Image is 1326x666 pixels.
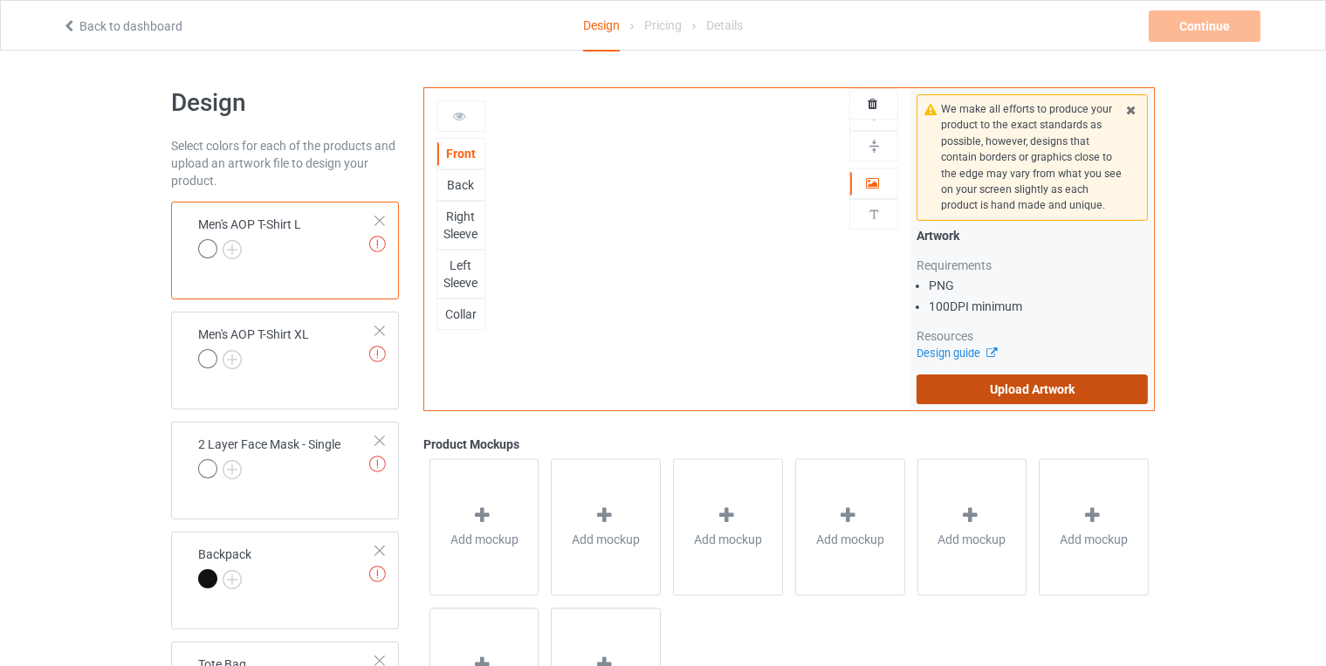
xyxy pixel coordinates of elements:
[450,532,519,549] span: Add mockup
[917,459,1027,596] div: Add mockup
[938,532,1006,549] span: Add mockup
[583,1,620,51] div: Design
[171,532,399,629] div: Backpack
[429,459,539,596] div: Add mockup
[437,257,484,292] div: Left Sleeve
[369,346,386,362] img: exclamation icon
[223,570,242,589] img: svg+xml;base64,PD94bWwgdmVyc2lvbj0iMS4wIiBlbmNvZGluZz0iVVRGLTgiPz4KPHN2ZyB3aWR0aD0iMjJweCIgaGVpZ2...
[171,422,399,519] div: 2 Layer Face Mask - Single
[706,1,743,50] div: Details
[437,208,484,243] div: Right Sleeve
[223,240,242,259] img: svg+xml;base64,PD94bWwgdmVyc2lvbj0iMS4wIiBlbmNvZGluZz0iVVRGLTgiPz4KPHN2ZyB3aWR0aD0iMjJweCIgaGVpZ2...
[223,460,242,479] img: svg+xml;base64,PD94bWwgdmVyc2lvbj0iMS4wIiBlbmNvZGluZz0iVVRGLTgiPz4KPHN2ZyB3aWR0aD0iMjJweCIgaGVpZ2...
[198,216,301,257] div: Men's AOP T-Shirt L
[171,202,399,299] div: Men's AOP T-Shirt L
[171,312,399,409] div: Men's AOP T-Shirt XL
[866,138,883,154] img: svg%3E%0A
[223,350,242,369] img: svg+xml;base64,PD94bWwgdmVyc2lvbj0iMS4wIiBlbmNvZGluZz0iVVRGLTgiPz4KPHN2ZyB3aWR0aD0iMjJweCIgaGVpZ2...
[423,436,1155,453] div: Product Mockups
[198,546,251,587] div: Backpack
[171,87,399,119] h1: Design
[917,374,1148,404] label: Upload Artwork
[644,1,682,50] div: Pricing
[1039,459,1149,596] div: Add mockup
[171,137,399,189] div: Select colors for each of the products and upload an artwork file to design your product.
[1060,532,1128,549] span: Add mockup
[917,227,1148,244] div: Artwork
[198,436,340,477] div: 2 Layer Face Mask - Single
[437,145,484,162] div: Front
[816,532,884,549] span: Add mockup
[551,459,661,596] div: Add mockup
[929,277,1148,294] li: PNG
[673,459,783,596] div: Add mockup
[795,459,905,596] div: Add mockup
[917,257,1148,274] div: Requirements
[917,327,1148,345] div: Resources
[929,298,1148,315] li: 100 DPI minimum
[917,347,996,360] a: Design guide
[572,532,640,549] span: Add mockup
[369,456,386,472] img: exclamation icon
[437,306,484,323] div: Collar
[694,532,762,549] span: Add mockup
[369,236,386,252] img: exclamation icon
[369,566,386,582] img: exclamation icon
[437,176,484,194] div: Back
[198,326,309,367] div: Men's AOP T-Shirt XL
[62,19,182,33] a: Back to dashboard
[866,206,883,223] img: svg%3E%0A
[941,101,1123,214] div: We make all efforts to produce your product to the exact standards as possible, however, designs ...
